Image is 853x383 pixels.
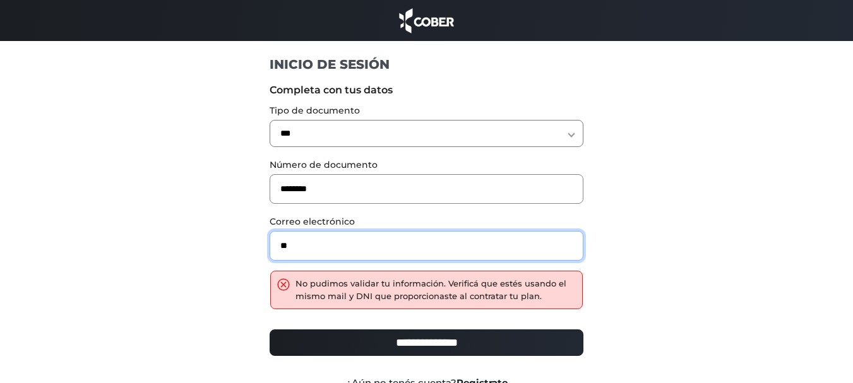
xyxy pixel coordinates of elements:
img: cober_marca.png [396,6,458,35]
div: No pudimos validar tu información. Verificá que estés usando el mismo mail y DNI que proporcionas... [295,278,576,302]
label: Correo electrónico [270,215,583,228]
h1: INICIO DE SESIÓN [270,56,583,73]
label: Tipo de documento [270,104,583,117]
label: Completa con tus datos [270,83,583,98]
label: Número de documento [270,158,583,172]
